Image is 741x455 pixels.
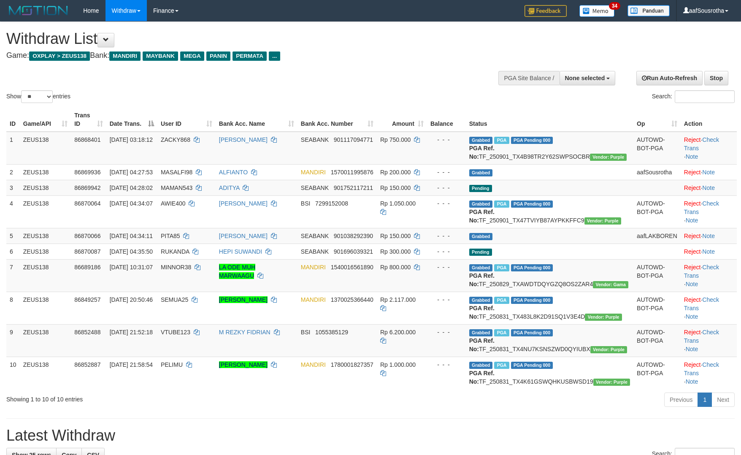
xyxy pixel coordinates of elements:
[161,136,190,143] span: ZACKY868
[633,357,681,389] td: AUTOWD-BOT-PGA
[301,296,326,303] span: MANDIRI
[315,329,348,336] span: Copy 1055385129 to clipboard
[334,136,373,143] span: Copy 901117094771 to clipboard
[219,200,268,207] a: [PERSON_NAME]
[21,90,53,103] select: Showentries
[469,305,495,320] b: PGA Ref. No:
[219,184,240,191] a: ADITYA
[430,360,462,369] div: - - -
[590,346,627,353] span: Vendor URL: https://trx4.1velocity.biz
[469,137,493,144] span: Grabbed
[684,361,701,368] a: Reject
[430,135,462,144] div: - - -
[494,329,509,336] span: Marked by aafsolysreylen
[74,361,100,368] span: 86852887
[430,295,462,304] div: - - -
[590,154,627,161] span: Vendor URL: https://trx4.1velocity.biz
[20,292,71,324] td: ZEUS138
[20,324,71,357] td: ZEUS138
[494,362,509,369] span: Marked by aafsolysreylen
[6,324,20,357] td: 9
[430,168,462,176] div: - - -
[161,233,180,239] span: PITA85
[525,5,567,17] img: Feedback.jpg
[681,244,737,259] td: ·
[219,296,268,303] a: [PERSON_NAME]
[511,329,553,336] span: PGA Pending
[681,228,737,244] td: ·
[74,136,100,143] span: 86868401
[110,184,153,191] span: [DATE] 04:28:02
[301,248,329,255] span: SEABANK
[633,324,681,357] td: AUTOWD-BOT-PGA
[686,378,698,385] a: Note
[180,51,204,61] span: MEGA
[511,200,553,208] span: PGA Pending
[686,217,698,224] a: Note
[681,195,737,228] td: · ·
[74,169,100,176] span: 86869936
[380,296,416,303] span: Rp 2.117.000
[466,108,633,132] th: Status
[585,314,622,321] span: Vendor URL: https://trx4.1velocity.biz
[430,263,462,271] div: - - -
[334,248,373,255] span: Copy 901696039321 to clipboard
[686,313,698,320] a: Note
[469,209,495,224] b: PGA Ref. No:
[20,228,71,244] td: ZEUS138
[380,200,416,207] span: Rp 1.050.000
[301,200,311,207] span: BSI
[161,248,189,255] span: RUKANDA
[20,357,71,389] td: ZEUS138
[6,427,735,444] h1: Latest Withdraw
[466,324,633,357] td: TF_250831_TX4NU7KSNSZWD0QYIUBX
[681,357,737,389] td: · ·
[684,136,719,152] a: Check Trans
[380,361,416,368] span: Rp 1.000.000
[681,292,737,324] td: · ·
[511,264,553,271] span: PGA Pending
[161,200,186,207] span: AWIE400
[494,264,509,271] span: Marked by aafkaynarin
[380,248,411,255] span: Rp 300.000
[684,184,701,191] a: Reject
[675,90,735,103] input: Search:
[6,4,70,17] img: MOTION_logo.png
[633,292,681,324] td: AUTOWD-BOT-PGA
[161,296,188,303] span: SEMUA25
[593,281,628,288] span: Vendor URL: https://trx31.1velocity.biz
[6,132,20,165] td: 1
[565,75,605,81] span: None selected
[6,90,70,103] label: Show entries
[216,108,297,132] th: Bank Acc. Name: activate to sort column ascending
[498,71,559,85] div: PGA Site Balance /
[427,108,466,132] th: Balance
[469,337,495,352] b: PGA Ref. No:
[609,2,620,10] span: 34
[684,264,719,279] a: Check Trans
[6,259,20,292] td: 7
[469,249,492,256] span: Pending
[219,248,262,255] a: HEPI SUWANDI
[377,108,427,132] th: Amount: activate to sort column ascending
[71,108,106,132] th: Trans ID: activate to sort column ascending
[711,393,735,407] a: Next
[469,370,495,385] b: PGA Ref. No:
[684,136,701,143] a: Reject
[74,296,100,303] span: 86849257
[681,324,737,357] td: · ·
[20,195,71,228] td: ZEUS138
[684,296,701,303] a: Reject
[6,292,20,324] td: 8
[269,51,280,61] span: ...
[593,379,630,386] span: Vendor URL: https://trx4.1velocity.biz
[494,200,509,208] span: Marked by aafsolysreylen
[20,164,71,180] td: ZEUS138
[681,180,737,195] td: ·
[6,195,20,228] td: 4
[74,329,100,336] span: 86852488
[110,233,153,239] span: [DATE] 04:34:11
[684,248,701,255] a: Reject
[331,361,373,368] span: Copy 1780001827357 to clipboard
[334,184,373,191] span: Copy 901752117211 to clipboard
